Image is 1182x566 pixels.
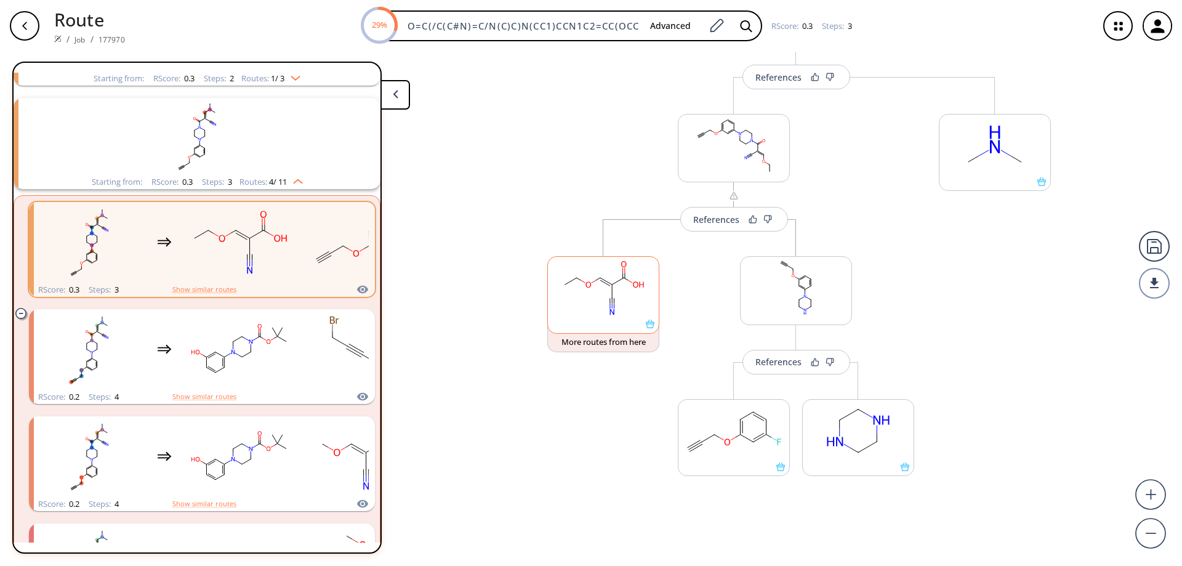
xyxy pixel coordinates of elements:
[172,391,236,402] button: Show similar routes
[92,178,142,186] div: Starting from:
[678,115,789,177] svg: C#CCOc1cccc(N2CCN(C(=O)C(C#N)=COCC)CC2)c1
[184,418,295,495] svg: CC(C)(C)OC(=O)N1CCN(c2cccc(O)c2)CC1
[680,207,788,232] button: References
[113,284,119,295] span: 3
[184,204,295,281] svg: CCOC=C(C#N)C(=O)O
[90,33,94,46] li: /
[640,15,701,38] button: Advanced
[184,311,295,388] svg: CC(C)(C)OC(=O)N1CCN(c2cccc(O)c2)CC1
[34,418,145,495] svg: C#CCOc1cccc(N2CCN(C(=O)/C(C#N)=C/N(C)C)CC2)c1
[202,178,232,186] div: Steps :
[939,115,1050,177] svg: CNC
[153,75,195,83] div: RScore :
[771,22,813,30] div: RScore :
[239,178,303,186] div: Routes:
[38,393,79,401] div: RScore :
[822,22,852,30] div: Steps :
[182,73,195,84] span: 0.3
[113,391,119,402] span: 4
[74,34,85,45] a: Job
[269,178,287,186] span: 4 / 11
[693,216,739,224] div: References
[89,393,119,401] div: Steps :
[742,65,850,89] button: References
[98,34,125,45] a: 177970
[34,311,145,388] svg: C#CCOc1cccc(N2CCN(C(=O)/C(C#N)=C/N(C)C)CC2)c1
[742,350,850,374] button: References
[34,204,145,281] svg: C#CCOc1cccc(N2CCN(C(=O)/C(C#N)=C/N(C)C)CC2)c1
[89,500,119,508] div: Steps :
[38,500,79,508] div: RScore :
[204,75,234,83] div: Steps :
[287,174,303,184] img: Up
[67,391,79,402] span: 0.2
[271,75,284,83] span: 1 / 3
[54,6,125,33] p: Route
[803,400,914,463] svg: C1CNCCN1
[371,19,387,30] text: 29%
[66,33,70,46] li: /
[67,498,79,509] span: 0.2
[400,20,640,32] input: Enter SMILES
[284,71,300,81] img: Down
[172,284,236,295] button: Show similar routes
[228,73,234,84] span: 2
[94,75,144,83] div: Starting from:
[37,98,357,175] svg: C#CCOc1cccc(N2CCN(C(=O)/C(C#N)=C/N(C)C)CC2)c1
[226,176,232,187] span: 3
[548,257,659,320] svg: CCOC=C(C#N)C(=O)O
[172,498,236,509] button: Show similar routes
[755,73,802,81] div: References
[678,400,789,463] svg: C#CCOc1cccc(F)c1
[800,20,813,31] span: 0.3
[307,418,418,495] svg: COC=C(C#N)C(=O)O
[741,257,851,320] svg: C#CCOc1cccc(N2CCNCC2)c1
[241,75,300,83] div: Routes:
[38,286,79,294] div: RScore :
[755,358,802,366] div: References
[151,178,193,186] div: RScore :
[307,204,418,281] svg: C#CCOc1cccc(F)c1
[67,284,79,295] span: 0.3
[54,35,62,42] img: Spaya logo
[846,20,852,31] span: 3
[729,191,739,201] img: warning
[547,326,659,352] button: More routes from here
[180,176,193,187] span: 0.3
[89,286,119,294] div: Steps :
[113,498,119,509] span: 4
[307,311,418,388] svg: C[Si](C)(C)C#CCBr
